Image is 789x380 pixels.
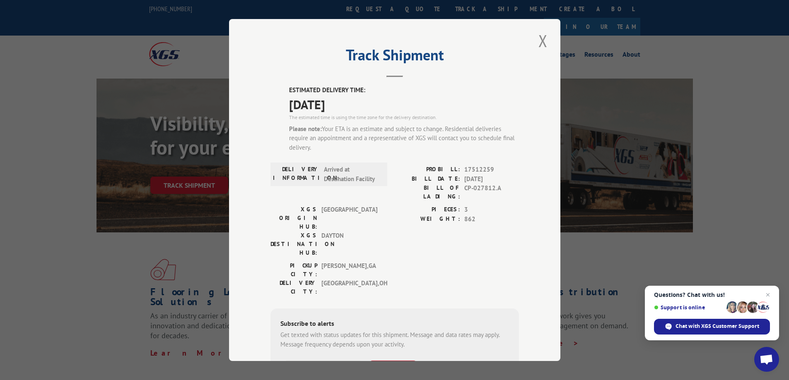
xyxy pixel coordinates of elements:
strong: Please note: [289,125,322,133]
div: Subscribe to alerts [280,318,509,330]
button: SUBSCRIBE [369,361,417,378]
a: Open chat [754,347,779,372]
span: [DATE] [464,174,519,184]
span: Questions? Chat with us! [654,292,770,298]
span: 3 [464,205,519,215]
span: [DATE] [289,95,519,114]
span: [GEOGRAPHIC_DATA] , OH [321,279,377,296]
span: [GEOGRAPHIC_DATA] [321,205,377,231]
label: PIECES: [395,205,460,215]
span: 862 [464,215,519,224]
div: Your ETA is an estimate and subject to change. Residential deliveries require an appointment and ... [289,124,519,153]
label: DELIVERY INFORMATION: [273,165,320,184]
label: DELIVERY CITY: [270,279,317,296]
label: WEIGHT: [395,215,460,224]
label: PROBILL: [395,165,460,174]
span: DAYTON [321,231,377,257]
div: The estimated time is using the time zone for the delivery destination. [289,114,519,121]
span: 17512259 [464,165,519,174]
span: [PERSON_NAME] , GA [321,261,377,279]
input: Phone Number [284,361,362,378]
label: BILL OF LADING: [395,184,460,201]
label: ESTIMATED DELIVERY TIME: [289,86,519,95]
span: Support is online [654,304,724,311]
span: Chat with XGS Customer Support [654,319,770,335]
h2: Track Shipment [270,49,519,65]
span: CP-027812.A [464,184,519,201]
label: PICKUP CITY: [270,261,317,279]
label: XGS DESTINATION HUB: [270,231,317,257]
span: Chat with XGS Customer Support [676,323,759,330]
div: Get texted with status updates for this shipment. Message and data rates may apply. Message frequ... [280,330,509,349]
label: XGS ORIGIN HUB: [270,205,317,231]
label: BILL DATE: [395,174,460,184]
span: Arrived at Destination Facility [324,165,380,184]
button: Close modal [536,29,550,52]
